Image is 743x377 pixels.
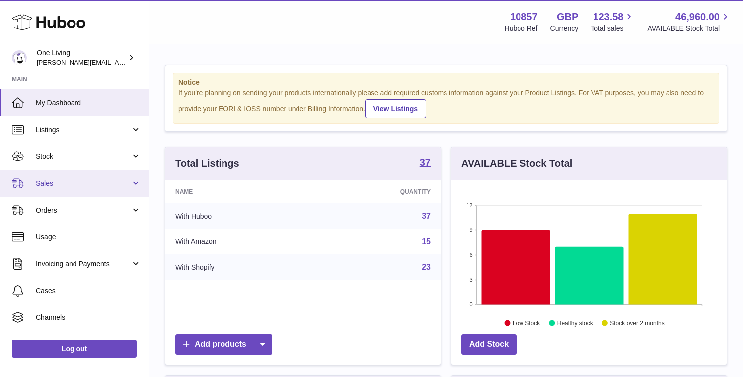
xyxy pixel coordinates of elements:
text: Stock over 2 months [610,319,664,326]
strong: GBP [557,10,578,24]
div: Huboo Ref [505,24,538,33]
td: With Amazon [165,229,316,255]
span: Listings [36,125,131,135]
text: 3 [469,277,472,283]
span: Orders [36,206,131,215]
div: Currency [550,24,579,33]
text: 0 [469,302,472,307]
span: AVAILABLE Stock Total [647,24,731,33]
img: Jessica@oneliving.com [12,50,27,65]
span: Invoicing and Payments [36,259,131,269]
strong: 10857 [510,10,538,24]
strong: Notice [178,78,714,87]
strong: 37 [420,157,431,167]
a: 37 [420,157,431,169]
text: 6 [469,252,472,258]
a: View Listings [365,99,426,118]
th: Quantity [316,180,441,203]
text: Low Stock [513,319,540,326]
span: Channels [36,313,141,322]
span: Stock [36,152,131,161]
span: [PERSON_NAME][EMAIL_ADDRESS][DOMAIN_NAME] [37,58,199,66]
a: 46,960.00 AVAILABLE Stock Total [647,10,731,33]
td: With Shopify [165,254,316,280]
div: One Living [37,48,126,67]
span: Sales [36,179,131,188]
span: Cases [36,286,141,296]
text: 12 [466,202,472,208]
h3: AVAILABLE Stock Total [461,157,572,170]
a: 15 [422,237,431,246]
a: Add products [175,334,272,355]
a: Log out [12,340,137,358]
span: My Dashboard [36,98,141,108]
span: 123.58 [593,10,623,24]
text: 9 [469,227,472,233]
a: 37 [422,212,431,220]
div: If you're planning on sending your products internationally please add required customs informati... [178,88,714,118]
a: 123.58 Total sales [591,10,635,33]
a: 23 [422,263,431,271]
text: Healthy stock [557,319,594,326]
span: Total sales [591,24,635,33]
th: Name [165,180,316,203]
span: Usage [36,232,141,242]
span: 46,960.00 [675,10,720,24]
a: Add Stock [461,334,517,355]
td: With Huboo [165,203,316,229]
h3: Total Listings [175,157,239,170]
